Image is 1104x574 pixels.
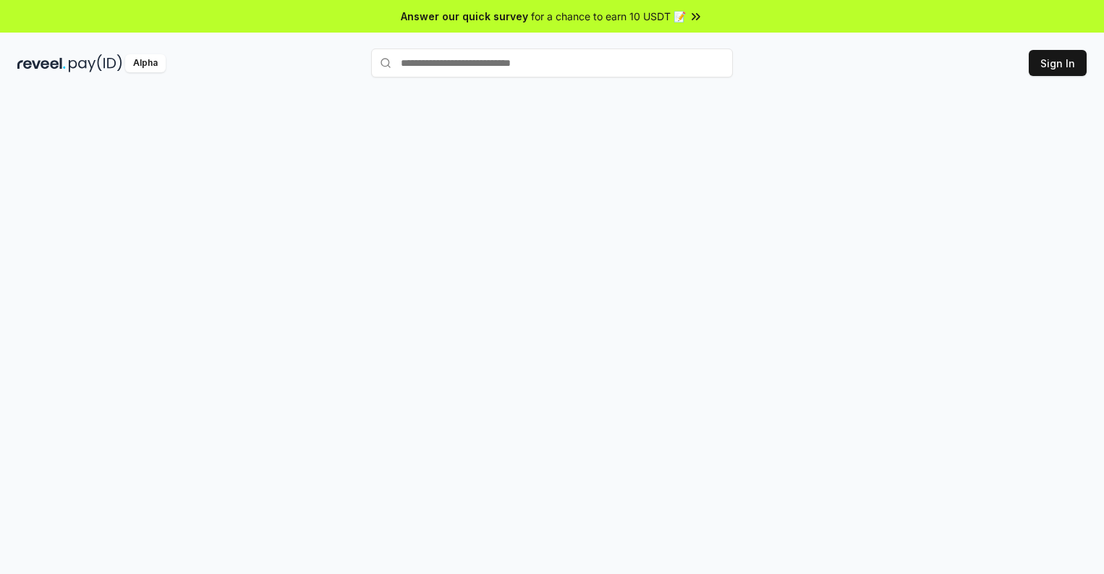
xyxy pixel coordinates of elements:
[401,9,528,24] span: Answer our quick survey
[17,54,66,72] img: reveel_dark
[69,54,122,72] img: pay_id
[125,54,166,72] div: Alpha
[531,9,686,24] span: for a chance to earn 10 USDT 📝
[1029,50,1087,76] button: Sign In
